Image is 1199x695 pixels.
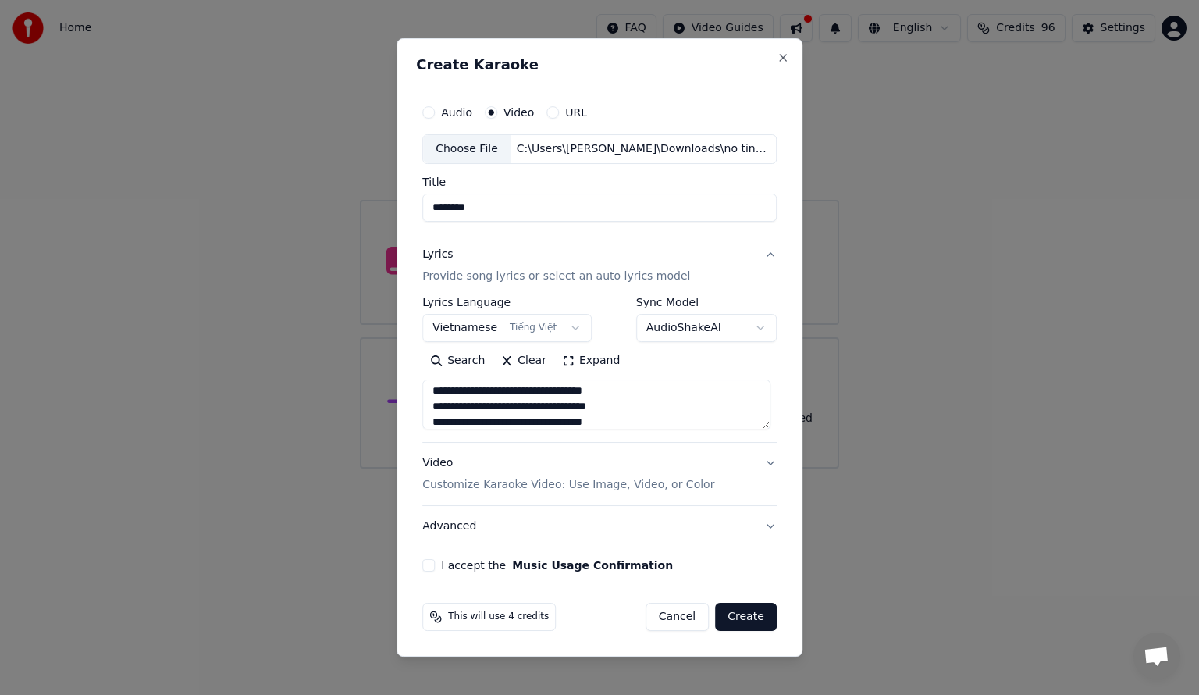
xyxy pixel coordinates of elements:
[422,506,777,547] button: Advanced
[512,560,673,571] button: I accept the
[416,58,783,72] h2: Create Karaoke
[565,107,587,118] label: URL
[511,141,776,157] div: C:\Users\[PERSON_NAME]\Downloads\no tinh.wav
[441,107,472,118] label: Audio
[422,269,690,284] p: Provide song lyrics or select an auto lyrics model
[646,603,709,631] button: Cancel
[554,348,628,373] button: Expand
[441,560,673,571] label: I accept the
[422,455,714,493] div: Video
[422,247,453,262] div: Lyrics
[715,603,777,631] button: Create
[422,477,714,493] p: Customize Karaoke Video: Use Image, Video, or Color
[448,611,549,623] span: This will use 4 credits
[422,348,493,373] button: Search
[422,297,777,442] div: LyricsProvide song lyrics or select an auto lyrics model
[422,443,777,505] button: VideoCustomize Karaoke Video: Use Image, Video, or Color
[422,297,592,308] label: Lyrics Language
[636,297,777,308] label: Sync Model
[493,348,554,373] button: Clear
[422,234,777,297] button: LyricsProvide song lyrics or select an auto lyrics model
[423,135,511,163] div: Choose File
[422,176,777,187] label: Title
[503,107,534,118] label: Video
